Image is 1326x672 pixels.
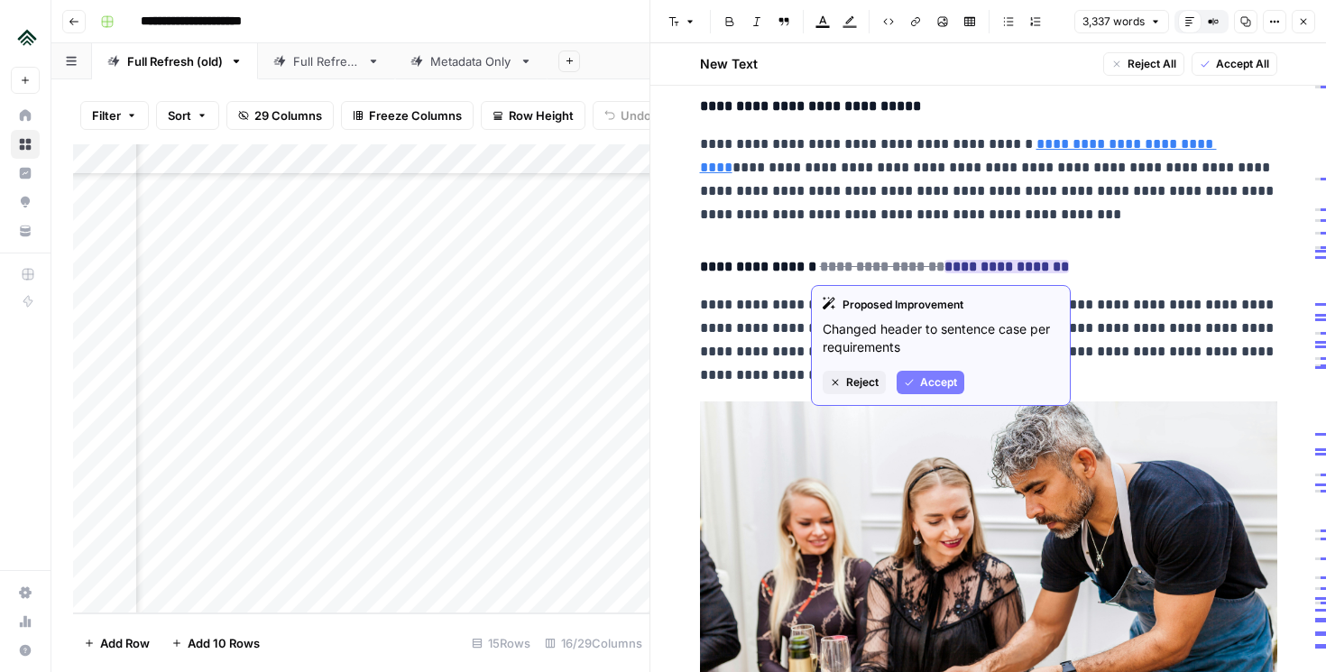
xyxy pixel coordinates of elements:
span: Row Height [509,106,574,124]
h2: New Text [700,55,758,73]
img: Uplisting Logo [11,21,43,53]
button: Workspace: Uplisting [11,14,40,60]
div: Metadata Only [430,52,512,70]
button: Filter [80,101,149,130]
span: 3,337 words [1082,14,1145,30]
button: Sort [156,101,219,130]
button: Undo [593,101,663,130]
span: Add Row [100,634,150,652]
div: Proposed Improvement [823,297,1059,313]
a: Full Refresh [258,43,395,79]
span: Filter [92,106,121,124]
a: Metadata Only [395,43,548,79]
a: Browse [11,130,40,159]
a: Home [11,101,40,130]
a: Full Refresh (old) [92,43,258,79]
p: Changed header to sentence case per requirements [823,320,1059,356]
span: Reject All [1128,56,1176,72]
button: Row Height [481,101,585,130]
button: Add Row [73,629,161,658]
button: Freeze Columns [341,101,474,130]
button: Reject [823,371,886,394]
span: 29 Columns [254,106,322,124]
div: Full Refresh [293,52,360,70]
a: Your Data [11,216,40,245]
button: Accept All [1192,52,1277,76]
button: Help + Support [11,636,40,665]
button: Accept [897,371,964,394]
button: Add 10 Rows [161,629,271,658]
a: Opportunities [11,188,40,216]
a: Settings [11,578,40,607]
span: Accept All [1216,56,1269,72]
span: Add 10 Rows [188,634,260,652]
div: 16/29 Columns [538,629,649,658]
span: Freeze Columns [369,106,462,124]
div: 15 Rows [465,629,538,658]
a: Usage [11,607,40,636]
button: 29 Columns [226,101,334,130]
span: Undo [621,106,651,124]
button: Reject All [1103,52,1184,76]
span: Accept [920,374,957,391]
span: Reject [846,374,879,391]
a: Insights [11,159,40,188]
button: 3,337 words [1074,10,1169,33]
span: Sort [168,106,191,124]
div: Full Refresh (old) [127,52,223,70]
